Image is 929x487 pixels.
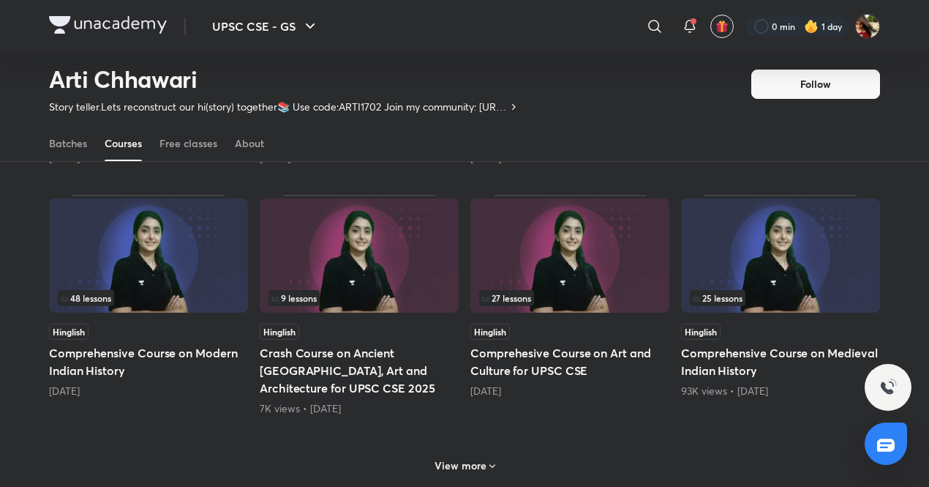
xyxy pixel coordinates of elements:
[49,198,248,313] img: Thumbnail
[49,324,89,340] span: Hinglish
[49,195,248,416] div: Comprehensive Course on Modern Indian History
[105,136,142,151] div: Courses
[260,344,459,397] h5: Crash Course on Ancient [GEOGRAPHIC_DATA], Art and Architecture for UPSC CSE 2025
[800,77,831,92] span: Follow
[159,136,217,151] div: Free classes
[235,126,264,161] a: About
[260,324,299,340] span: Hinglish
[49,100,508,114] p: Story teller.Lets reconstruct our hi(story) together📚 Use code:ARTI1702 Join my community: [URL][...
[58,290,239,306] div: left
[49,136,87,151] div: Batches
[804,19,819,34] img: streak
[690,290,871,306] div: infosection
[681,344,880,379] h5: Comprehensive Course on Medieval Indian History
[470,384,669,398] div: 8 months ago
[49,384,248,398] div: 5 months ago
[49,64,519,94] h2: Arti Chhawari
[435,458,486,473] h6: View more
[879,379,897,396] img: ttu
[49,344,248,379] h5: Comprehensive Course on Modern Indian History
[482,294,531,302] span: 27 lessons
[268,290,450,306] div: infosection
[470,195,669,416] div: Comprehesive Course on Art and Culture for UPSC CSE
[751,70,880,99] button: Follow
[690,290,871,306] div: infocontainer
[470,344,669,379] h5: Comprehesive Course on Art and Culture for UPSC CSE
[681,384,880,398] div: 93K views • 9 months ago
[470,198,669,313] img: Thumbnail
[479,290,661,306] div: left
[681,195,880,416] div: Comprehensive Course on Medieval Indian History
[479,290,661,306] div: infocontainer
[260,198,459,313] img: Thumbnail
[479,290,661,306] div: infosection
[715,20,729,33] img: avatar
[105,126,142,161] a: Courses
[693,294,742,302] span: 25 lessons
[260,401,459,416] div: 7K views • 6 months ago
[271,294,317,302] span: 9 lessons
[260,195,459,416] div: Crash Course on Ancient India, Art and Architecture for UPSC CSE 2025
[49,16,167,37] a: Company Logo
[235,136,264,151] div: About
[49,16,167,34] img: Company Logo
[710,15,734,38] button: avatar
[49,126,87,161] a: Batches
[690,290,871,306] div: left
[58,290,239,306] div: infocontainer
[203,12,328,41] button: UPSC CSE - GS
[470,324,510,340] span: Hinglish
[268,290,450,306] div: left
[58,290,239,306] div: infosection
[61,294,111,302] span: 48 lessons
[681,198,880,313] img: Thumbnail
[681,324,721,340] span: Hinglish
[855,14,880,39] img: Shivii Singh
[268,290,450,306] div: infocontainer
[159,126,217,161] a: Free classes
